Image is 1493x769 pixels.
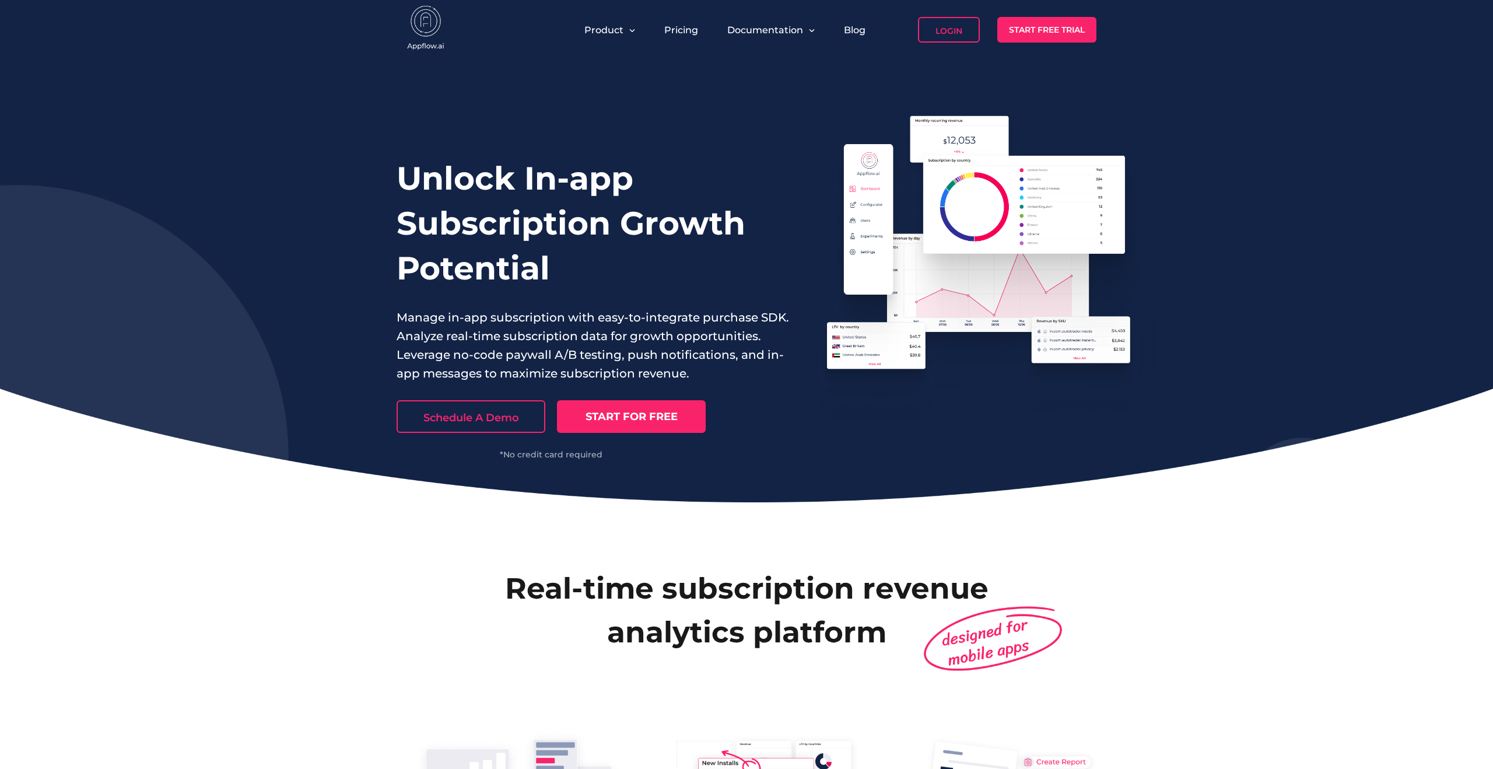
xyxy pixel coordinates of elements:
[397,6,455,53] img: appflow.ai-logo
[844,25,865,36] a: Blog
[727,25,803,36] span: Documentation
[414,567,1079,654] h2: Real-time subscription revenue analytics platform
[397,400,545,433] a: Schedule A Demo
[397,308,790,383] p: Manage in-app subscription with easy-to-integrate purchase SDK. Analyze real-time subscription da...
[918,17,980,43] a: Login
[997,17,1096,43] a: Start Free Trial
[557,400,706,433] a: START FOR FREE
[397,156,790,291] h1: Unlock In-app Subscription Growth Potential
[917,597,1067,679] img: design-for-mobile-apps
[584,25,623,36] span: Product
[397,450,706,459] div: *No credit card required
[584,25,635,36] button: Product
[664,25,698,36] a: Pricing
[727,25,815,36] button: Documentation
